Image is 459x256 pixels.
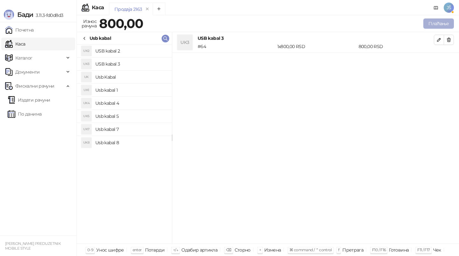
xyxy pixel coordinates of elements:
[259,247,261,252] span: +
[372,247,386,252] span: F10 / F16
[114,6,142,13] div: Продаја 2163
[99,16,143,31] strong: 800,00
[17,11,33,18] span: Бади
[143,6,151,12] button: remove
[444,3,454,13] span: JŠ
[8,94,50,106] a: Издати рачуни
[196,43,276,50] div: # 64
[95,46,167,56] h4: USB kabal 2
[177,35,193,50] div: UK3
[15,52,33,64] span: Каталог
[357,43,435,50] div: 800,00 RSD
[235,246,251,254] div: Сторно
[5,38,25,50] a: Каса
[5,241,61,251] small: [PERSON_NAME] PREDUZETNIK MOBILE STYLE
[264,246,281,254] div: Измена
[81,46,91,56] div: UK2
[423,18,454,29] button: Плаћање
[87,247,93,252] span: 0-9
[95,72,167,82] h4: Usb Kabal
[276,43,357,50] div: 1 x 800,00 RSD
[338,247,339,252] span: f
[4,10,14,20] img: Logo
[145,246,165,254] div: Потврди
[289,247,332,252] span: ⌘ command / ⌃ control
[95,124,167,134] h4: Usb kabal 7
[81,59,91,69] div: UK3
[95,98,167,108] h4: Usb kabal 4
[33,12,63,18] span: 3.11.3-fd0d8d3
[173,247,178,252] span: ↑/↓
[92,5,104,10] div: Каса
[95,138,167,148] h4: Usb kabal 8
[95,59,167,69] h4: USB kabal 3
[81,72,91,82] div: UK
[417,247,430,252] span: F11 / F17
[81,124,91,134] div: UK7
[153,3,165,15] button: Add tab
[81,98,91,108] div: UK4
[226,247,231,252] span: ⌫
[198,35,434,42] h4: USB kabal 3
[15,66,40,78] span: Документи
[433,246,441,254] div: Чек
[90,35,111,42] div: Usb kabal
[431,3,441,13] a: Документација
[80,17,98,30] div: Износ рачуна
[81,138,91,148] div: UK8
[8,108,41,120] a: По данима
[95,111,167,121] h4: Usb kabal 5
[389,246,409,254] div: Готовина
[5,24,34,36] a: Почетна
[77,45,172,244] div: grid
[15,80,54,92] span: Фискални рачуни
[342,246,363,254] div: Претрага
[96,246,124,254] div: Унос шифре
[181,246,217,254] div: Одабир артикла
[95,85,167,95] h4: Usb kabal 1
[81,85,91,95] div: UK1
[133,247,142,252] span: enter
[81,111,91,121] div: UK5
